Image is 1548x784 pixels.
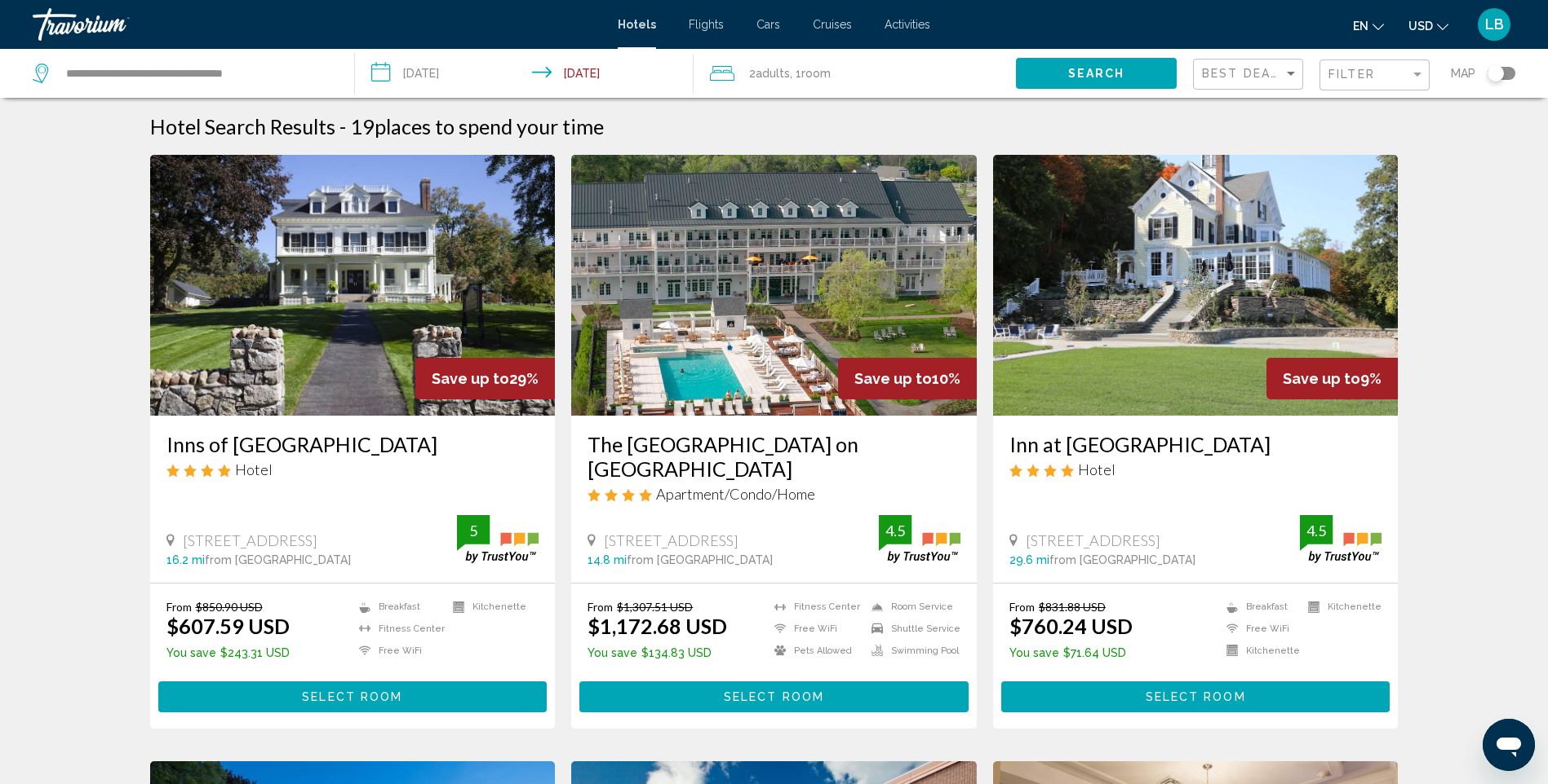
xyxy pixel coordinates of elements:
span: Hotel [235,460,273,478]
span: Apartment/Condo/Home [656,485,815,503]
span: USD [1408,20,1433,33]
iframe: Button to launch messaging window [1483,719,1535,771]
span: You save [1009,646,1059,659]
span: 2 [749,62,790,85]
li: Free WiFi [766,622,863,636]
span: Hotel [1078,460,1116,478]
span: places to spend your time [375,114,604,139]
a: The [GEOGRAPHIC_DATA] on [GEOGRAPHIC_DATA] [588,432,960,481]
span: [STREET_ADDRESS] [604,531,739,549]
li: Kitchenette [1300,600,1382,614]
a: Inns of [GEOGRAPHIC_DATA] [166,432,539,456]
span: from [GEOGRAPHIC_DATA] [1049,553,1195,566]
li: Swimming Pool [863,644,960,658]
div: 4.5 [879,521,912,540]
ins: $760.24 USD [1009,614,1133,638]
del: $1,307.51 USD [617,600,693,614]
span: Select Room [1146,691,1246,704]
li: Pets Allowed [766,644,863,658]
li: Breakfast [1218,600,1300,614]
button: Select Room [579,681,969,711]
p: $243.31 USD [166,646,290,659]
img: trustyou-badge.svg [1300,515,1382,563]
h2: 19 [350,114,604,139]
a: Activities [885,18,930,31]
li: Fitness Center [766,600,863,614]
img: Hotel image [150,155,556,416]
del: $831.88 USD [1039,600,1106,614]
button: Search [1016,58,1177,88]
li: Free WiFi [351,644,445,658]
span: [STREET_ADDRESS] [1026,531,1160,549]
img: Hotel image [993,155,1399,416]
li: Free WiFi [1218,622,1300,636]
li: Fitness Center [351,622,445,636]
ins: $607.59 USD [166,614,290,638]
span: You save [166,646,216,659]
img: trustyou-badge.svg [457,515,539,563]
li: Kitchenette [445,600,539,614]
span: Save up to [854,370,932,387]
span: Save up to [432,370,509,387]
span: From [588,600,613,614]
span: Best Deals [1202,67,1288,80]
button: Change currency [1408,14,1448,37]
a: Select Room [1001,685,1391,703]
span: Filter [1328,68,1375,81]
button: Check-in date: Aug 26, 2025 Check-out date: Aug 28, 2025 [355,49,694,98]
span: from [GEOGRAPHIC_DATA] [627,553,773,566]
a: Select Room [579,685,969,703]
button: Change language [1353,14,1384,37]
span: - [339,114,346,139]
p: $134.83 USD [588,646,727,659]
button: Select Room [158,681,548,711]
span: from [GEOGRAPHIC_DATA] [205,553,351,566]
div: 4.5 [1300,521,1333,540]
span: From [166,600,192,614]
div: 5 [457,521,490,540]
span: Adults [756,67,790,80]
button: User Menu [1473,7,1515,42]
button: Select Room [1001,681,1391,711]
a: Inn at [GEOGRAPHIC_DATA] [1009,432,1382,456]
span: 29.6 mi [1009,553,1049,566]
button: Toggle map [1475,66,1515,81]
img: Hotel image [571,155,977,416]
div: 4 star Hotel [166,460,539,478]
span: LB [1485,16,1504,33]
span: [STREET_ADDRESS] [183,531,317,549]
li: Shuttle Service [863,622,960,636]
a: Travorium [33,8,601,41]
span: From [1009,600,1035,614]
div: 4 star Apartment [588,485,960,503]
mat-select: Sort by [1202,68,1298,81]
h1: Hotel Search Results [150,114,335,139]
button: Travelers: 2 adults, 0 children [694,49,1016,98]
div: 29% [415,358,555,399]
span: Search [1068,68,1125,81]
a: Cruises [813,18,852,31]
del: $850.90 USD [196,600,263,614]
a: Hotels [618,18,656,31]
a: Flights [689,18,724,31]
a: Select Room [158,685,548,703]
span: Map [1451,62,1475,85]
div: 10% [838,358,977,399]
span: , 1 [790,62,831,85]
p: $71.64 USD [1009,646,1133,659]
li: Room Service [863,600,960,614]
ins: $1,172.68 USD [588,614,727,638]
span: Room [801,67,831,80]
li: Breakfast [351,600,445,614]
span: Cars [756,18,780,31]
span: Select Room [302,691,402,704]
span: 16.2 mi [166,553,205,566]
